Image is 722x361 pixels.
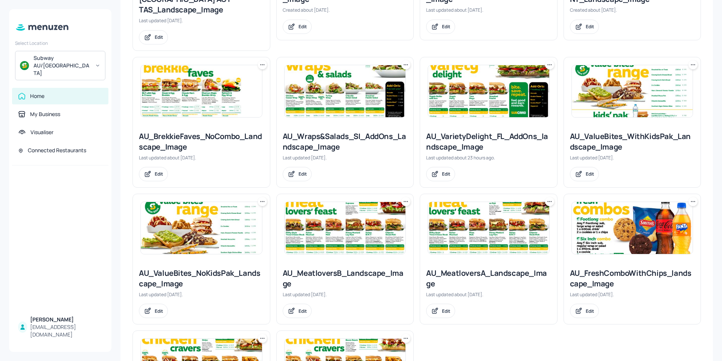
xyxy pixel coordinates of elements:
[426,131,551,152] div: AU_VarietyDelight_FL_AddOns_landscape_Image
[426,154,551,161] div: Last updated about 23 hours ago.
[426,7,551,13] div: Last updated about [DATE].
[570,7,695,13] div: Created about [DATE].
[30,110,60,118] div: My Business
[139,17,264,24] div: Last updated [DATE].
[572,202,693,254] img: 2025-09-26-1758860752563g07b8plttj4.jpeg
[283,154,408,161] div: Last updated [DATE].
[283,131,408,152] div: AU_Wraps&Salads_SI_AddOns_Landscape_Image
[299,23,307,30] div: Edit
[586,308,594,314] div: Edit
[20,61,29,70] img: avatar
[570,131,695,152] div: AU_ValueBites_WithKidsPak_Landscape_Image
[283,268,408,289] div: AU_MeatloversB_Landscape_Image
[139,131,264,152] div: AU_BrekkieFaves_NoCombo_Landscape_Image
[586,171,594,177] div: Edit
[155,171,163,177] div: Edit
[299,171,307,177] div: Edit
[299,308,307,314] div: Edit
[442,308,450,314] div: Edit
[155,34,163,40] div: Edit
[283,7,408,13] div: Created about [DATE].
[141,65,262,117] img: 2025-08-15-17552292449181q1jp8lk993.jpeg
[428,202,549,254] img: 2025-08-14-1755131139218ru650ej5khk.jpeg
[285,202,406,254] img: 2025-07-23-175324237409516zqxu63qyy.jpeg
[30,92,44,100] div: Home
[139,154,264,161] div: Last updated about [DATE].
[572,65,693,117] img: 2025-09-15-17579143120245nsjophk4j3.jpeg
[139,268,264,289] div: AU_ValueBites_NoKidsPak_Landscape_Image
[30,316,102,323] div: [PERSON_NAME]
[426,291,551,298] div: Last updated about [DATE].
[283,291,408,298] div: Last updated [DATE].
[141,202,262,254] img: 2025-07-18-1752804023273ml7j25a84p.jpeg
[34,54,90,77] div: Subway AU/[GEOGRAPHIC_DATA]
[442,23,450,30] div: Edit
[570,154,695,161] div: Last updated [DATE].
[442,171,450,177] div: Edit
[30,128,53,136] div: Visualiser
[139,291,264,298] div: Last updated [DATE].
[570,291,695,298] div: Last updated [DATE].
[285,65,406,117] img: 2025-10-02-1759389293371e01qaq4xl.jpeg
[426,268,551,289] div: AU_MeatloversA_Landscape_Image
[28,147,86,154] div: Connected Restaurants
[570,268,695,289] div: AU_FreshComboWithChips_landscape_Image
[428,65,549,117] img: 2025-10-08-17598972369178fw5aqxsh9o.jpeg
[586,23,594,30] div: Edit
[30,323,102,338] div: [EMAIL_ADDRESS][DOMAIN_NAME]
[155,308,163,314] div: Edit
[15,40,105,46] div: Select Location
